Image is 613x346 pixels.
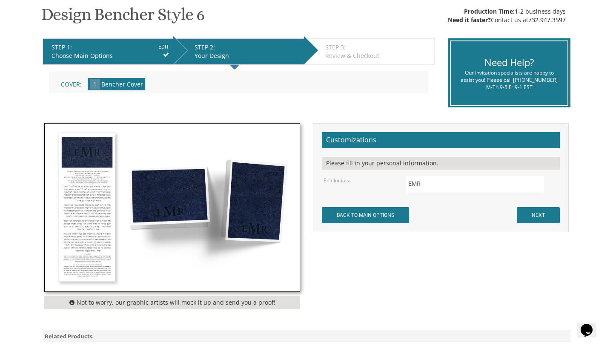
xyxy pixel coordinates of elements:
[322,132,560,148] h2: Customizations
[195,43,300,52] div: STEP 2:
[577,312,604,337] iframe: chat widget
[52,43,169,52] div: STEP 1:
[41,5,205,30] h1: Design Bencher Style 6
[464,7,515,15] span: Production Time:
[448,16,491,24] span: Need it faster?
[325,43,430,52] div: STEP 3:
[101,80,143,88] span: Bencher Cover
[528,16,566,24] a: 732.947.3597
[322,157,560,170] div: Please fill in your personal information.
[44,296,300,309] div: Not to worry, our graphic artists will mock it up and send you a proof!
[457,56,561,69] div: Need Help?
[45,124,300,291] img: dc_style6.jpg
[195,52,300,60] div: Your Design
[43,330,570,343] div: Related Products
[61,80,82,88] span: Cover:
[448,7,566,24] div: 1-2 business days Contact us at
[325,52,430,60] div: Review & Checkout
[52,52,169,60] div: Choose Main Options
[457,69,561,91] div: Our invitation specialists are happy to assist you! Please call [PHONE_NUMBER] M-Th 9-5 Fr 9-1 EST
[158,43,169,51] input: EDIT
[324,177,350,184] label: Edit Initials:
[517,207,560,223] input: NEXT
[90,79,100,89] span: 1
[322,207,409,223] input: BACK TO MAIN OPTIONS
